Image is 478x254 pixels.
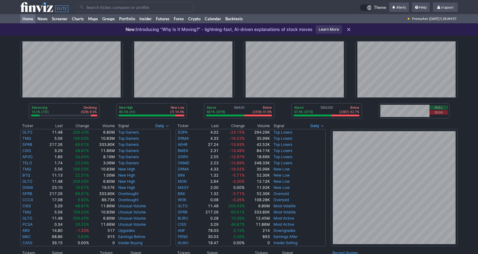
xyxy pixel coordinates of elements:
[245,203,270,209] td: 6.80M
[41,191,63,197] td: 217.26
[274,210,296,214] a: Most Volatile
[233,228,245,233] span: 0.19%
[274,204,296,208] a: Most Volatile
[245,215,270,221] td: 12.45M
[360,4,386,11] a: Theme
[178,197,186,202] a: WOK
[86,14,100,23] a: Maps
[274,216,294,221] a: Most Active
[75,222,89,227] span: 20.25%
[339,105,359,110] p: Below
[75,161,89,165] span: 22.54%
[41,215,63,221] td: 11.48
[41,142,63,148] td: 217.26
[178,142,188,147] a: AEHR
[274,123,284,128] span: Signal
[118,130,139,135] a: Top Gainers
[274,142,292,147] a: Top Losers
[245,154,270,160] td: 18.66K
[126,26,313,33] p: Introducing “Why Is It Moving?” - lightning-fast, AI-driven explanations of stock moves
[178,216,188,221] a: BURU
[245,142,270,148] td: 42.52K
[41,154,63,160] td: 1.89
[274,197,289,202] a: Oversold
[75,173,89,178] span: 22.31%
[41,203,63,209] td: 3.29
[78,197,89,202] span: 6.82%
[245,166,270,172] td: 35.99K
[89,123,115,129] th: Volume
[412,2,430,12] a: Help
[73,179,89,184] span: 209.43%
[245,160,270,166] td: 248.33K
[22,228,30,233] a: ARX
[197,197,219,203] td: 0.08
[178,210,188,214] a: SPRB
[203,14,223,23] a: Calendar
[89,197,115,203] td: 89.73K
[274,154,292,159] a: Top Losers
[274,173,290,178] a: New Low
[245,234,270,240] td: 893
[229,154,245,159] span: -12.97%
[229,148,245,153] span: -13.48%
[197,185,219,191] td: 2.00
[197,203,219,209] td: 11.48
[186,14,203,23] a: Crypto
[118,173,135,178] a: New High
[231,222,245,227] span: 48.87%
[274,234,297,239] a: Earnings After
[22,240,33,245] a: CASS
[223,14,245,23] a: Backtests
[89,142,115,148] td: 333.80K
[206,105,272,115] div: SMA50
[433,2,458,12] a: rraponi
[118,136,139,141] a: Top Gainers
[176,123,197,129] th: Ticker
[22,191,32,196] a: SPRB
[22,154,33,159] a: APVO
[229,161,245,165] span: -12.89%
[75,148,89,153] span: 48.87%
[389,2,409,12] a: Alerts
[35,14,50,23] a: News
[178,222,186,227] a: CISS
[22,210,31,214] a: TMQ
[233,234,245,239] span: 2.49%
[118,228,135,233] a: Upgrades
[89,178,115,185] td: 6.80M
[118,240,142,245] a: Insider Buying
[118,210,146,214] a: Unusual Volume
[197,234,219,240] td: 30.03
[293,105,360,115] div: SMA200
[231,179,245,184] span: -3.30%
[274,167,290,171] a: New Low
[252,105,272,110] p: Below
[245,129,270,135] td: 264.29K
[75,142,89,147] span: 66.61%
[310,123,319,129] span: Daily
[137,14,154,23] a: Insider
[118,234,145,239] a: Earnings Before
[41,197,63,203] td: 17.08
[20,14,35,23] a: Home
[178,167,189,171] a: DRMA
[89,166,115,172] td: 10.83M
[118,123,129,128] span: Signal
[118,197,138,202] a: Overbought
[178,204,188,208] a: GLTO
[197,228,219,234] td: 78.03
[41,228,63,234] td: 14.80
[309,123,326,129] button: Signals interval
[50,14,70,23] a: Screener
[89,148,115,154] td: 11.86M
[429,110,448,115] button: Bear
[231,210,245,214] span: 66.61%
[118,222,146,227] a: Unusual Volume
[118,161,139,165] a: Top Gainers
[231,173,245,178] span: -5.71%
[89,135,115,142] td: 10.83M
[172,14,186,23] a: Forex
[41,234,63,240] td: 68.86
[81,105,97,110] p: Declining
